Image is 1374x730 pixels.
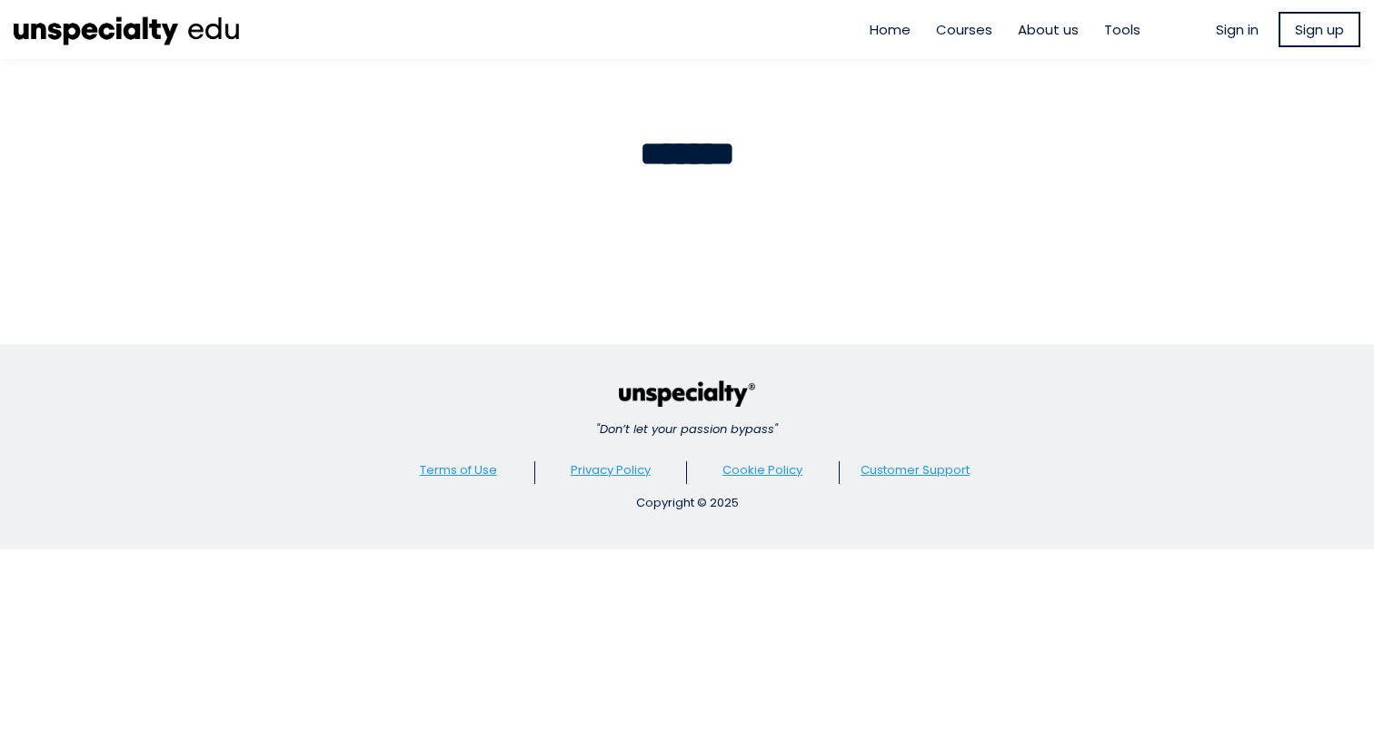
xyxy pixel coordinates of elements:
img: c440faa6a294d3144723c0771045cab8.png [619,380,755,407]
em: "Don’t let your passion bypass" [596,420,778,438]
a: Home [870,19,911,40]
a: Courses [936,19,992,40]
a: Cookie Policy [722,461,802,478]
a: Tools [1104,19,1140,40]
div: Copyright © 2025 [383,494,991,512]
img: ec8cb47d53a36d742fcbd71bcb90b6e6.png [14,9,241,50]
a: Terms of Use [420,461,497,478]
span: Sign up [1295,19,1344,40]
a: Customer Support [861,461,970,478]
a: Sign up [1279,12,1360,47]
a: Sign in [1216,19,1259,40]
a: About us [1018,19,1079,40]
a: Privacy Policy [571,461,651,478]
